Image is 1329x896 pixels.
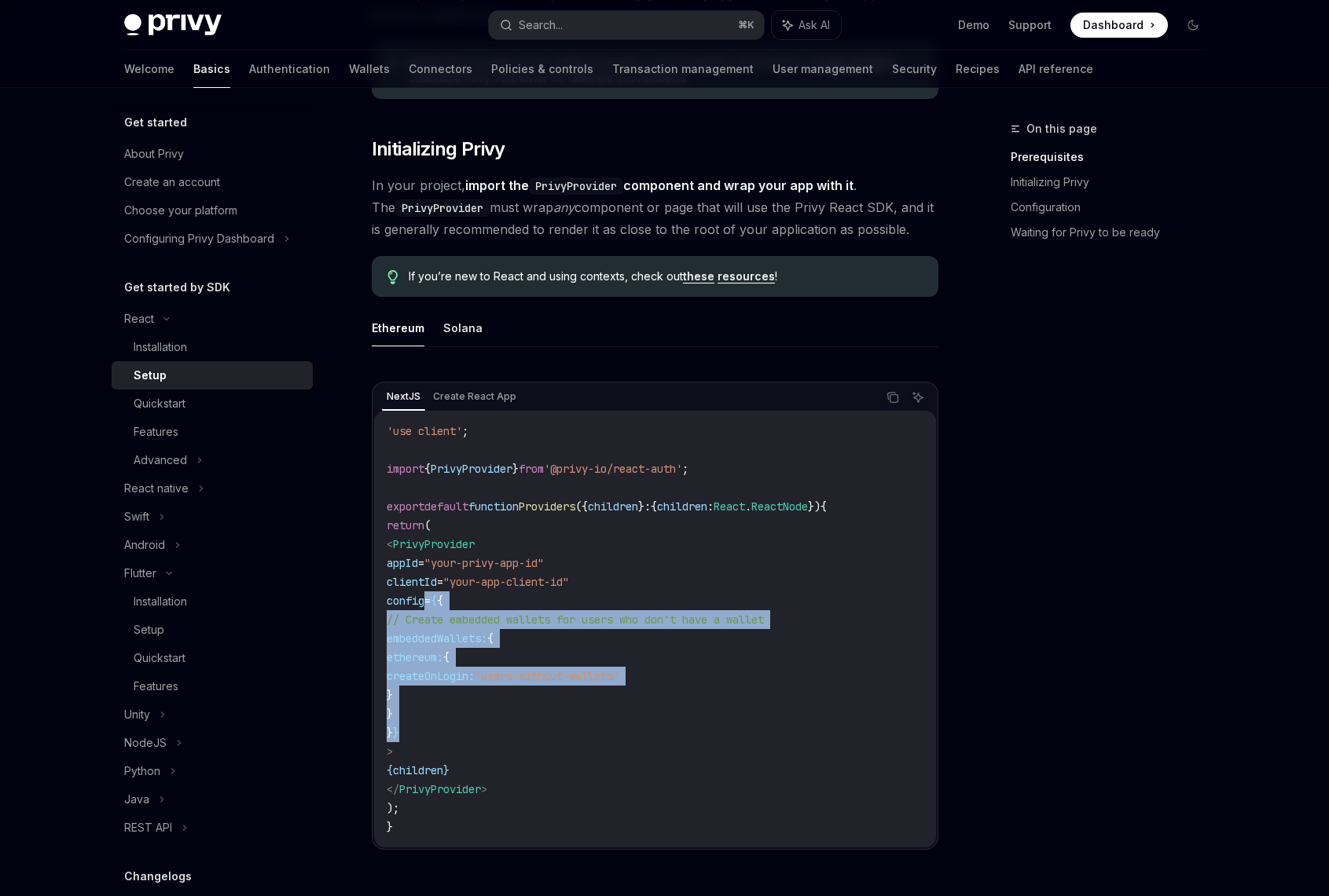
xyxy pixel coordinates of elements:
span: { [431,594,437,608]
div: Swift [124,507,149,526]
span: // Create embedded wallets for users who don't have a wallet [387,613,764,627]
div: React [124,309,154,328]
div: Unity [124,705,150,724]
span: } [387,820,393,834]
span: On this page [1026,119,1097,138]
div: Choose your platform [124,201,237,220]
span: 'users-without-wallets' [475,669,619,683]
div: Android [124,536,165,554]
a: Setup [112,361,313,389]
span: } [443,763,450,777]
span: function [468,499,519,514]
span: < [387,537,393,551]
button: Solana [443,309,483,346]
a: Welcome [124,50,174,88]
div: Advanced [134,451,187,470]
span: { [424,462,431,476]
span: : [644,499,651,514]
span: } [638,499,644,514]
a: Prerequisites [1011,144,1218,170]
a: Transaction management [612,50,754,88]
span: children [588,499,638,514]
a: Security [892,50,937,88]
span: '@privy-io/react-auth' [544,462,682,476]
div: Quickstart [134,394,185,413]
a: Installation [112,333,313,361]
span: "your-app-client-id" [443,575,569,589]
div: Configuring Privy Dashboard [124,229,274,248]
a: resources [718,269,775,283]
a: Dashboard [1070,13,1168,38]
span: }) [808,499,821,514]
span: Initializing Privy [372,137,505,162]
svg: Tip [387,270,398,284]
div: REST API [124,818,172,837]
a: Quickstart [112,644,313,672]
button: Copy the contents from the code block [883,387,903,408]
button: Toggle dark mode [1180,13,1206,38]
a: Wallets [349,50,390,88]
code: PrivyProvider [395,199,490,217]
span: clientId [387,575,437,589]
span: { [437,594,443,608]
span: > [387,744,393,759]
span: ; [462,424,468,438]
span: children [393,763,443,777]
span: { [387,763,393,777]
a: Quickstart [112,389,313,418]
span: ReactNode [751,499,808,514]
span: } [393,726,399,740]
span: from [519,462,544,476]
div: About Privy [124,144,184,163]
h5: Changelogs [124,867,192,886]
span: = [437,575,443,589]
div: Setup [134,620,164,639]
span: embeddedWallets: [387,631,487,645]
strong: import the component and wrap your app with it [465,177,854,193]
span: appId [387,556,418,570]
div: Quickstart [134,649,185,667]
a: Create an account [112,168,313,196]
button: Ethereum [372,309,424,346]
a: Support [1008,17,1052,33]
span: { [651,499,657,514]
span: } [512,462,519,476]
span: ethereum: [387,650,443,664]
span: In your project, . The must wrap component or page that will use the Privy React SDK, and it is g... [372,174,938,240]
div: Features [134,677,178,696]
div: React native [124,479,189,498]
a: About Privy [112,140,313,168]
span: PrivyProvider [399,782,481,796]
a: Configuration [1011,195,1218,220]
button: Ask AI [908,387,928,408]
span: return [387,518,424,532]
span: children [657,499,707,514]
div: Create an account [124,173,220,192]
a: Demo [958,17,989,33]
span: ); [387,801,399,815]
a: Recipes [956,50,1000,88]
div: Flutter [124,564,156,583]
div: NodeJS [124,733,167,752]
span: If you’re new to React and using contexts, check out ! [409,269,922,284]
span: > [481,782,487,796]
div: NextJS [382,387,425,406]
div: Setup [134,366,167,385]
em: any [553,199,575,215]
span: ({ [575,499,588,514]
a: API reference [1019,50,1093,88]
button: Search...⌘K [489,11,764,39]
div: Installation [134,338,187,357]
span: config [387,594,424,608]
span: Ask AI [799,17,830,33]
button: Ask AI [772,11,841,39]
span: PrivyProvider [431,462,512,476]
span: . [745,499,751,514]
span: React [714,499,745,514]
span: ⌘ K [738,19,754,31]
span: export [387,499,424,514]
a: Features [112,418,313,446]
h5: Get started by SDK [124,278,230,297]
a: Features [112,672,313,700]
div: Search... [519,16,563,35]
